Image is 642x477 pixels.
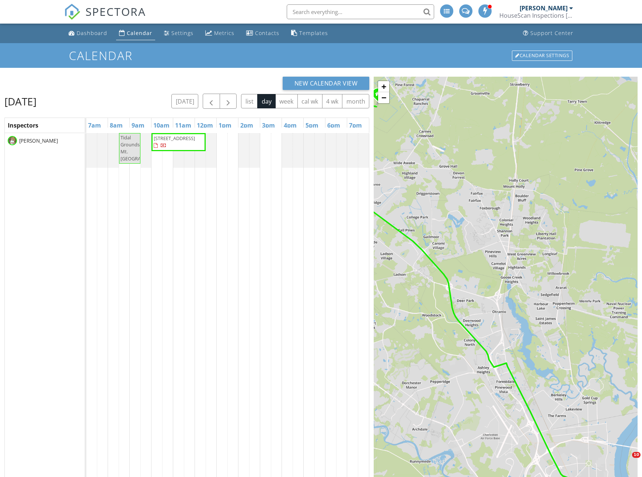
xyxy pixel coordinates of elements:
[520,27,576,40] a: Support Center
[161,27,196,40] a: Settings
[86,4,146,19] span: SPECTORA
[66,27,110,40] a: Dashboard
[214,29,234,36] div: Metrics
[171,29,193,36] div: Settings
[108,119,125,131] a: 8am
[18,137,59,145] span: [PERSON_NAME]
[151,119,171,131] a: 10am
[520,4,568,12] div: [PERSON_NAME]
[530,29,573,36] div: Support Center
[512,51,572,61] div: Calendar Settings
[69,49,573,62] h1: Calendar
[171,94,198,108] button: [DATE]
[304,119,320,131] a: 5pm
[173,119,193,131] a: 11am
[260,119,277,131] a: 3pm
[632,452,641,458] span: 10
[4,94,36,109] h2: [DATE]
[617,452,635,470] iframe: Intercom live chat
[8,121,38,129] span: Inspectors
[378,81,389,92] a: Zoom in
[257,94,276,108] button: day
[8,136,17,145] img: img_9433.jpg
[64,4,80,20] img: The Best Home Inspection Software - Spectora
[77,29,107,36] div: Dashboard
[299,29,328,36] div: Templates
[283,77,370,90] button: New Calendar View
[287,4,434,19] input: Search everything...
[86,119,103,131] a: 7am
[217,119,233,131] a: 1pm
[238,119,255,131] a: 2pm
[297,94,322,108] button: cal wk
[322,94,343,108] button: 4 wk
[127,29,152,36] div: Calendar
[288,27,331,40] a: Templates
[154,135,195,142] span: [STREET_ADDRESS]
[243,27,282,40] a: Contacts
[116,27,155,40] a: Calendar
[499,12,573,19] div: HouseScan Inspections Charleston
[203,94,220,109] button: Previous day
[282,119,299,131] a: 4pm
[130,119,146,131] a: 9am
[64,10,146,25] a: SPECTORA
[347,119,364,131] a: 7pm
[255,29,279,36] div: Contacts
[511,50,573,62] a: Calendar Settings
[342,94,369,108] button: month
[121,134,167,162] span: Tidal Grounds Mt. [GEOGRAPHIC_DATA]
[378,92,389,103] a: Zoom out
[275,94,298,108] button: week
[195,119,215,131] a: 12pm
[325,119,342,131] a: 6pm
[202,27,237,40] a: Metrics
[220,94,237,109] button: Next day
[241,94,258,108] button: list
